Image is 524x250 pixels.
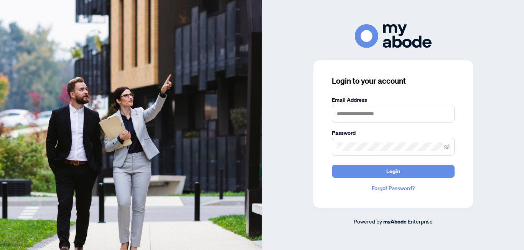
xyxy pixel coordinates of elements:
a: Forgot Password? [332,184,455,192]
span: Enterprise [408,218,433,225]
img: ma-logo [355,24,432,48]
button: Login [332,165,455,178]
h3: Login to your account [332,76,455,86]
label: Password [332,129,455,137]
span: Powered by [354,218,382,225]
span: eye-invisible [444,144,450,149]
span: Login [386,165,400,177]
a: myAbode [383,217,407,226]
label: Email Address [332,96,455,104]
